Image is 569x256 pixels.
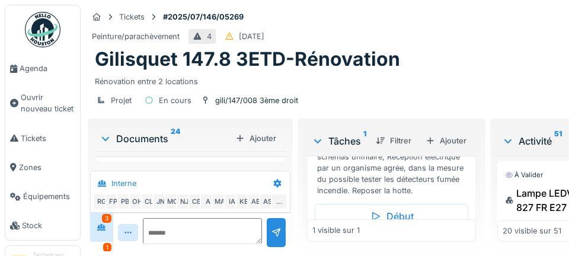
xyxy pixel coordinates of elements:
[19,162,75,173] span: Zones
[103,243,111,252] div: 1
[5,83,80,123] a: Ouvrir nouveau ticket
[235,193,252,210] div: KE
[215,95,298,106] div: gili/147/008 3ème droit
[158,11,248,23] strong: #2025/07/146/05269
[505,170,543,180] div: À valider
[223,193,240,210] div: IA
[21,92,75,114] span: Ouvrir nouveau ticket
[5,153,80,182] a: Zones
[21,133,75,144] span: Tickets
[231,130,281,146] div: Ajouter
[239,31,264,42] div: [DATE]
[176,193,193,210] div: NJ
[159,95,191,106] div: En cours
[207,31,212,42] div: 4
[23,191,75,202] span: Équipements
[371,133,416,149] div: Filtrer
[102,214,111,223] div: 3
[259,193,276,210] div: AS
[152,193,169,210] div: JN
[171,132,180,146] sup: 24
[5,54,80,83] a: Agenda
[95,48,400,71] h1: Gilisquet 147.8 3ETD-Rénovation
[20,63,75,74] span: Agenda
[212,193,228,210] div: MA
[317,129,471,197] div: remplacer la porte coffret électrique, tester toute l'installation électrique, schémas unifilaire...
[25,12,60,47] img: Badge_color-CXgf-gQk.svg
[554,134,562,148] sup: 51
[5,211,80,240] a: Stock
[119,11,145,23] div: Tickets
[503,225,561,236] div: 20 visible sur 51
[111,178,136,189] div: Interne
[421,133,471,149] div: Ajouter
[200,193,216,210] div: A
[92,31,180,42] div: Peinture/parachèvement
[312,134,366,148] div: Tâches
[22,220,75,231] span: Stock
[129,193,145,210] div: OH
[93,193,110,210] div: RG
[5,124,80,153] a: Tickets
[271,193,287,210] div: …
[164,193,181,210] div: MC
[247,193,264,210] div: AB
[312,225,360,236] div: 1 visible sur 1
[5,182,80,211] a: Équipements
[105,193,122,210] div: FP
[315,204,468,229] div: Début
[111,95,132,106] div: Projet
[188,193,204,210] div: CB
[117,193,133,210] div: PB
[363,134,366,148] sup: 1
[100,132,231,146] div: Documents
[140,193,157,210] div: CL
